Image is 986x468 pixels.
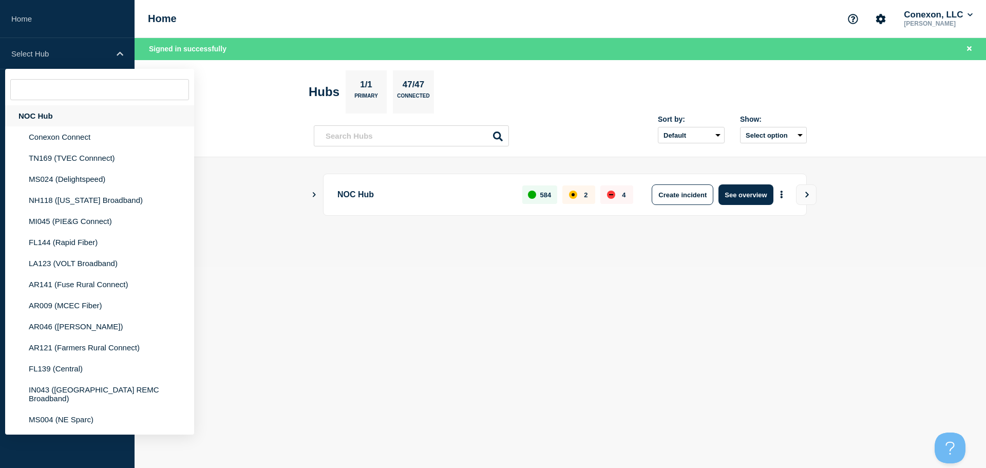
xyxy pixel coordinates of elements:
div: Sort by: [658,115,725,123]
div: Show: [740,115,807,123]
input: Search Hubs [314,125,509,146]
p: Primary [354,93,378,104]
button: Support [842,8,864,30]
li: FL144 (Rapid Fiber) [5,232,194,253]
p: Select Hub [11,49,110,58]
li: MS004 (NE Sparc) [5,409,194,430]
p: 1/1 [356,80,376,93]
h2: Hubs [309,85,339,99]
button: View [796,184,817,205]
li: TN169 (TVEC Connnect) [5,147,194,169]
li: AR141 (Fuse Rural Connect) [5,274,194,295]
p: Connected [397,93,429,104]
div: down [607,191,615,199]
button: Select option [740,127,807,143]
div: up [528,191,536,199]
li: MI045 (PIE&G Connect) [5,211,194,232]
p: NOC Hub [337,184,510,205]
p: 584 [540,191,552,199]
button: More actions [775,185,788,204]
p: [PERSON_NAME] [902,20,975,27]
p: 47/47 [399,80,428,93]
button: See overview [718,184,773,205]
li: AR121 (Farmers Rural Connect) [5,337,194,358]
h1: Home [148,13,177,25]
span: Signed in successfully [149,45,226,53]
li: LA123 (VOLT Broadband) [5,253,194,274]
li: NH118 ([US_STATE] Broadband) [5,190,194,211]
button: Close banner [963,43,976,55]
p: 2 [584,191,587,199]
li: AR009 (MCEC Fiber) [5,295,194,316]
button: Show Connected Hubs [312,191,317,199]
li: IN043 ([GEOGRAPHIC_DATA] REMC Broadband) [5,379,194,409]
li: Conexon Connect [5,126,194,147]
div: NOC Hub [5,105,194,126]
li: AR046 ([PERSON_NAME]) [5,316,194,337]
p: 4 [622,191,625,199]
select: Sort by [658,127,725,143]
button: Conexon, LLC [902,10,975,20]
li: FL139 (Central) [5,358,194,379]
button: Create incident [652,184,713,205]
iframe: Help Scout Beacon - Open [935,433,965,463]
div: affected [569,191,577,199]
button: Account settings [870,8,892,30]
li: MS024 (Delightspeed) [5,169,194,190]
